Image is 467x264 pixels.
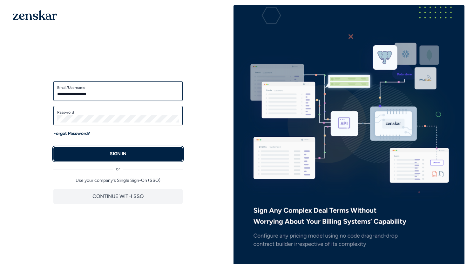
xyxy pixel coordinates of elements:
[13,10,57,20] img: 1OGAJ2xQqyY4LXKgY66KYq0eOWRCkrZdAb3gUhuVAqdWPZE9SRJmCz+oDMSn4zDLXe31Ii730ItAGKgCKgCCgCikA4Av8PJUP...
[53,130,90,137] a: Forgot Password?
[53,189,183,204] button: CONTINUE WITH SSO
[110,151,126,157] p: SIGN IN
[57,85,179,90] label: Email/Username
[53,161,183,172] div: or
[57,110,179,115] label: Password
[53,177,183,184] p: Use your company's Single Sign-On (SSO)
[53,147,183,161] button: SIGN IN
